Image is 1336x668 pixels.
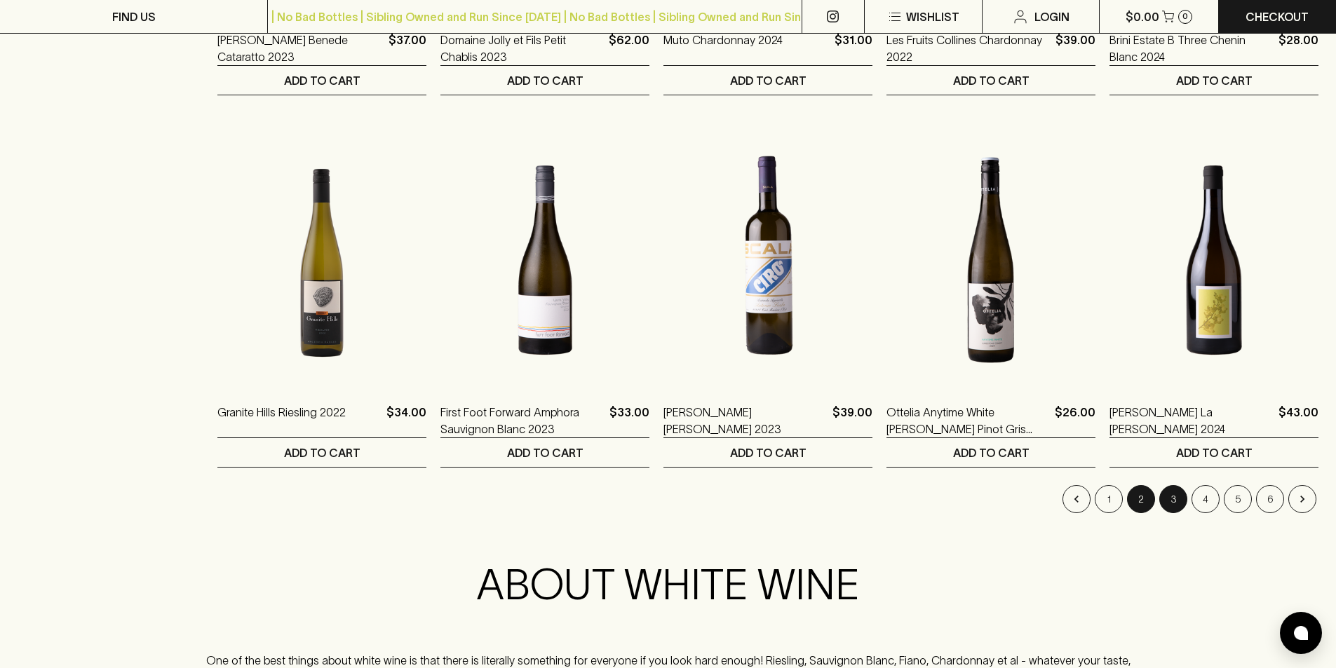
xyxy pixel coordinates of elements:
[953,444,1030,461] p: ADD TO CART
[886,404,1049,437] a: Ottelia Anytime White [PERSON_NAME] Pinot Gris Riesling 2024
[217,438,426,467] button: ADD TO CART
[217,485,1318,513] nav: pagination navigation
[1062,485,1091,513] button: Go to previous page
[1109,404,1273,437] a: [PERSON_NAME] La [PERSON_NAME] 2024
[730,72,807,89] p: ADD TO CART
[507,444,583,461] p: ADD TO CART
[440,438,649,467] button: ADD TO CART
[886,32,1050,65] a: Les Fruits Collines Chardonnay 2022
[1055,404,1095,437] p: $26.00
[217,32,383,65] a: [PERSON_NAME] Benede Cataratto 2023
[886,66,1095,95] button: ADD TO CART
[1278,404,1318,437] p: $43.00
[389,32,426,65] p: $37.00
[663,438,872,467] button: ADD TO CART
[1246,8,1309,25] p: Checkout
[507,72,583,89] p: ADD TO CART
[609,32,649,65] p: $62.00
[1176,444,1253,461] p: ADD TO CART
[1055,32,1095,65] p: $39.00
[386,404,426,437] p: $34.00
[440,137,649,383] img: First Foot Forward Amphora Sauvignon Blanc 2023
[1095,485,1123,513] button: Go to page 1
[284,444,360,461] p: ADD TO CART
[217,66,426,95] button: ADD TO CART
[1278,32,1318,65] p: $28.00
[1034,8,1070,25] p: Login
[1126,8,1159,25] p: $0.00
[886,137,1095,383] img: Ottelia Anytime White Gewurtz Pinot Gris Riesling 2024
[1224,485,1252,513] button: Go to page 5
[663,66,872,95] button: ADD TO CART
[1109,66,1318,95] button: ADD TO CART
[832,404,872,437] p: $39.00
[609,404,649,437] p: $33.00
[1159,485,1187,513] button: Go to page 3
[1294,626,1308,640] img: bubble-icon
[284,72,360,89] p: ADD TO CART
[886,438,1095,467] button: ADD TO CART
[1288,485,1316,513] button: Go to next page
[730,444,807,461] p: ADD TO CART
[663,32,783,65] a: Muto Chardonnay 2024
[1176,72,1253,89] p: ADD TO CART
[217,404,346,437] a: Granite Hills Riesling 2022
[906,8,959,25] p: Wishlist
[1127,485,1155,513] button: page 2
[201,559,1136,610] h2: ABOUT WHITE WINE
[217,137,426,383] img: Granite Hills Riesling 2022
[663,137,872,383] img: Antonio Scala Ciro Bianco 2023
[440,32,603,65] a: Domaine Jolly et Fils Petit Chablis 2023
[440,404,604,437] a: First Foot Forward Amphora Sauvignon Blanc 2023
[1109,438,1318,467] button: ADD TO CART
[1109,32,1273,65] a: Brini Estate B Three Chenin Blanc 2024
[1256,485,1284,513] button: Go to page 6
[440,66,649,95] button: ADD TO CART
[1192,485,1220,513] button: Go to page 4
[663,404,827,437] a: [PERSON_NAME] [PERSON_NAME] 2023
[953,72,1030,89] p: ADD TO CART
[112,8,156,25] p: FIND US
[835,32,872,65] p: $31.00
[1109,137,1318,383] img: Sven Joschke La Justine Chardonnay 2024
[1182,13,1188,20] p: 0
